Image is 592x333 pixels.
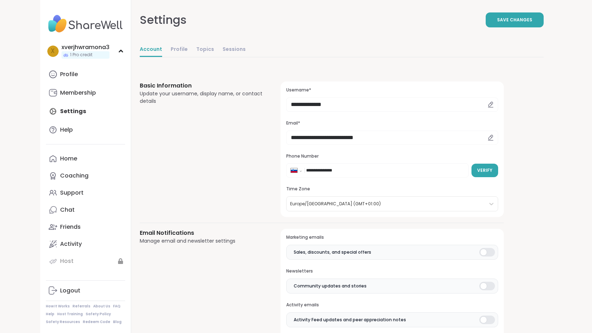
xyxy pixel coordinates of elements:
[46,304,70,309] a: How It Works
[471,164,498,177] button: Verify
[294,317,406,323] span: Activity Feed updates and peer appreciation notes
[46,282,125,299] a: Logout
[140,81,264,90] h3: Basic Information
[140,229,264,237] h3: Email Notifications
[497,17,532,23] span: Save Changes
[477,167,492,174] span: Verify
[46,184,125,201] a: Support
[60,70,78,78] div: Profile
[60,257,74,265] div: Host
[46,121,125,138] a: Help
[70,52,92,58] span: 1 Pro credit
[286,268,498,274] h3: Newsletters
[46,253,125,270] a: Host
[140,237,264,245] div: Manage email and newsletter settings
[60,155,77,163] div: Home
[62,43,110,51] div: xverjhwramona3
[113,319,122,324] a: Blog
[57,312,83,317] a: Host Training
[51,47,55,56] span: x
[196,43,214,57] a: Topics
[140,90,264,105] div: Update your username, display name, or contact details
[46,66,125,83] a: Profile
[73,304,90,309] a: Referrals
[60,206,75,214] div: Chat
[60,287,80,295] div: Logout
[294,283,367,289] span: Community updates and stories
[140,43,162,57] a: Account
[46,201,125,218] a: Chat
[93,304,110,309] a: About Us
[60,172,89,180] div: Coaching
[286,120,498,126] h3: Email*
[140,11,187,28] div: Settings
[223,43,246,57] a: Sessions
[86,312,111,317] a: Safety Policy
[60,223,81,231] div: Friends
[286,302,498,308] h3: Activity emails
[486,12,544,27] button: Save Changes
[46,167,125,184] a: Coaching
[46,150,125,167] a: Home
[60,89,96,97] div: Membership
[46,11,125,36] img: ShareWell Nav Logo
[60,189,84,197] div: Support
[286,186,498,192] h3: Time Zone
[46,236,125,253] a: Activity
[113,304,121,309] a: FAQ
[60,240,82,248] div: Activity
[286,87,498,93] h3: Username*
[46,312,54,317] a: Help
[46,84,125,101] a: Membership
[286,234,498,240] h3: Marketing emails
[294,249,371,255] span: Sales, discounts, and special offers
[286,153,498,159] h3: Phone Number
[46,218,125,236] a: Friends
[60,126,73,134] div: Help
[46,319,80,324] a: Safety Resources
[83,319,110,324] a: Redeem Code
[171,43,188,57] a: Profile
